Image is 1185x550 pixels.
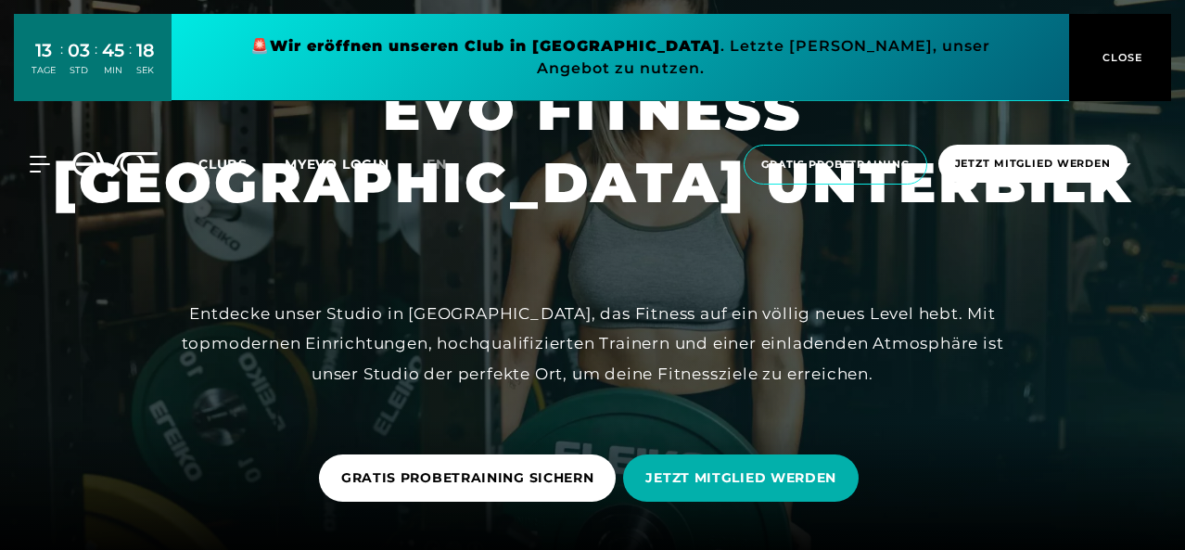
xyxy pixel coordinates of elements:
a: Gratis Probetraining [738,145,933,185]
div: MIN [102,64,124,77]
span: Jetzt Mitglied werden [955,156,1111,172]
div: 13 [32,37,56,64]
span: JETZT MITGLIED WERDEN [645,468,836,488]
div: : [95,39,97,88]
a: Jetzt Mitglied werden [933,145,1133,185]
a: JETZT MITGLIED WERDEN [623,441,866,516]
span: GRATIS PROBETRAINING SICHERN [341,468,594,488]
a: Clubs [198,155,285,173]
a: en [427,154,469,175]
div: 18 [136,37,155,64]
span: Clubs [198,156,248,173]
span: Gratis Probetraining [761,157,910,173]
span: CLOSE [1098,49,1143,66]
div: 03 [68,37,90,64]
a: GRATIS PROBETRAINING SICHERN [319,441,624,516]
div: STD [68,64,90,77]
div: TAGE [32,64,56,77]
div: Entdecke unser Studio in [GEOGRAPHIC_DATA], das Fitness auf ein völlig neues Level hebt. Mit topm... [175,299,1010,389]
div: : [129,39,132,88]
div: 45 [102,37,124,64]
span: en [427,156,447,173]
div: : [60,39,63,88]
button: CLOSE [1069,14,1171,101]
div: SEK [136,64,155,77]
a: MYEVO LOGIN [285,156,389,173]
